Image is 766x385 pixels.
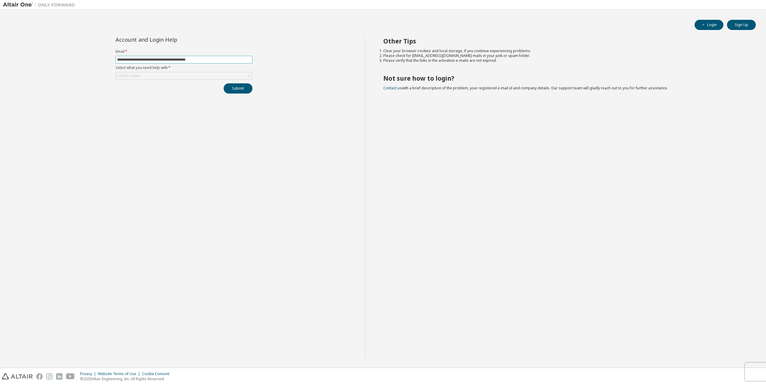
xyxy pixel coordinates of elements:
[224,83,252,94] button: Submit
[116,65,252,70] label: Select what you need help with
[383,85,668,91] span: with a brief description of the problem, your registered e-mail id and company details. Our suppo...
[66,373,75,380] img: youtube.svg
[116,49,252,54] label: Email
[3,2,78,8] img: Altair One
[116,72,252,79] div: Click to select
[98,372,142,376] div: Website Terms of Use
[56,373,62,380] img: linkedin.svg
[2,373,33,380] img: altair_logo.svg
[80,372,98,376] div: Privacy
[383,49,745,53] li: Clear your browser cookies and local storage, if you continue experiencing problems.
[80,376,173,381] p: © 2025 Altair Engineering, Inc. All Rights Reserved.
[383,53,745,58] li: Please check for [EMAIL_ADDRESS][DOMAIN_NAME] mails in your junk or spam folder.
[727,20,756,30] button: Sign Up
[383,85,402,91] a: Contact us
[117,73,140,78] div: Click to select
[695,20,723,30] button: Login
[46,373,53,380] img: instagram.svg
[142,372,173,376] div: Cookie Consent
[383,37,745,45] h2: Other Tips
[383,74,745,82] h2: Not sure how to login?
[383,58,745,63] li: Please verify that the links in the activation e-mails are not expired.
[36,373,43,380] img: facebook.svg
[116,37,225,42] div: Account and Login Help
